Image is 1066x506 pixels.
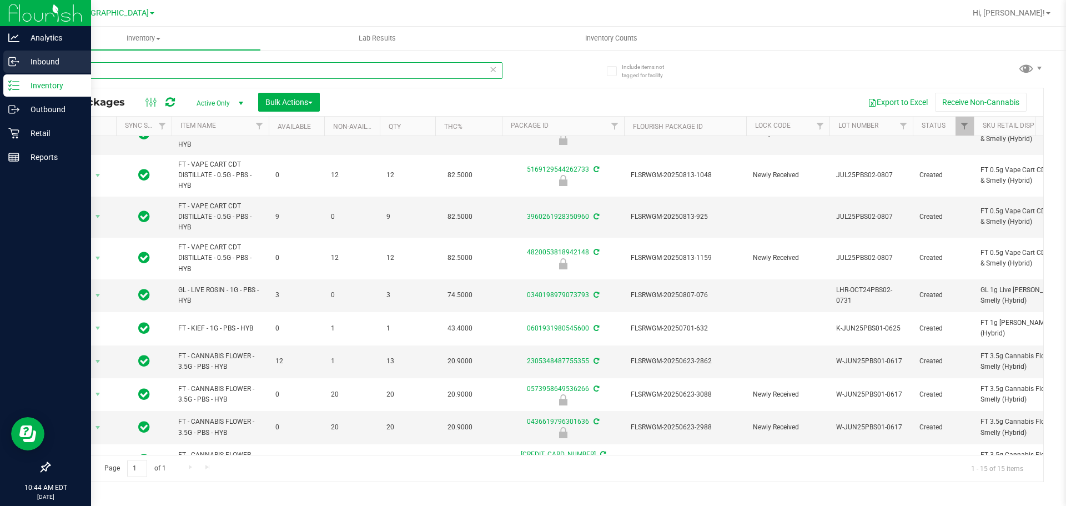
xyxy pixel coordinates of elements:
[836,212,906,222] span: JUL25PBS02-0807
[138,126,150,142] span: In Sync
[631,290,740,300] span: FLSRWGM-20250807-076
[11,417,44,450] iframe: Resource center
[631,422,740,433] span: FLSRWGM-20250623-2988
[331,170,373,181] span: 12
[527,248,589,256] a: 4820053818942148
[894,117,913,136] a: Filter
[631,356,740,367] span: FLSRWGM-20250623-2862
[8,56,19,67] inline-svg: Inbound
[592,291,599,299] span: Sync from Compliance System
[631,212,740,222] span: FLSRWGM-20250813-925
[836,285,906,306] span: LHR-OCT24PBS02-0731
[753,389,823,400] span: Newly Received
[922,122,946,129] a: Status
[442,353,478,369] span: 20.9000
[8,80,19,91] inline-svg: Inventory
[753,253,823,263] span: Newly Received
[91,168,105,183] span: select
[386,212,429,222] span: 9
[331,212,373,222] span: 0
[500,175,626,186] div: Newly Received
[599,450,606,458] span: Sync from Compliance System
[73,8,149,18] span: [GEOGRAPHIC_DATA]
[278,123,311,131] a: Available
[91,387,105,402] span: select
[19,31,86,44] p: Analytics
[500,134,626,145] div: Newly Received
[5,493,86,501] p: [DATE]
[138,353,150,369] span: In Sync
[178,285,262,306] span: GL - LIVE ROSIN - 1G - PBS - HYB
[919,170,967,181] span: Created
[138,387,150,402] span: In Sync
[19,79,86,92] p: Inventory
[386,323,429,334] span: 1
[442,452,478,468] span: 20.9000
[386,290,429,300] span: 3
[442,320,478,337] span: 43.4000
[331,389,373,400] span: 20
[500,394,626,405] div: Newly Received
[622,63,677,79] span: Include items not tagged for facility
[633,123,703,131] a: Flourish Package ID
[8,128,19,139] inline-svg: Retail
[333,123,383,131] a: Non-Available
[91,320,105,336] span: select
[49,62,502,79] input: Search Package ID, Item Name, SKU, Lot or Part Number...
[138,250,150,265] span: In Sync
[489,62,497,77] span: Clear
[836,389,906,400] span: W-JUN25PBS01-0617
[527,213,589,221] a: 3960261928350960
[8,152,19,163] inline-svg: Reports
[570,33,652,43] span: Inventory Counts
[753,422,823,433] span: Newly Received
[631,323,740,334] span: FLSRWGM-20250701-632
[275,253,318,263] span: 0
[19,103,86,116] p: Outbound
[836,422,906,433] span: W-JUN25PBS01-0617
[919,323,967,334] span: Created
[592,385,599,393] span: Sync from Compliance System
[527,418,589,425] a: 0436619796301636
[983,122,1066,129] a: Sku Retail Display Name
[331,422,373,433] span: 20
[331,253,373,263] span: 12
[178,323,262,334] span: FT - KIEF - 1G - PBS - HYB
[19,55,86,68] p: Inbound
[138,167,150,183] span: In Sync
[178,201,262,233] span: FT - VAPE CART CDT DISTILLATE - 0.5G - PBS - HYB
[178,159,262,192] span: FT - VAPE CART CDT DISTILLATE - 0.5G - PBS - HYB
[331,290,373,300] span: 0
[919,356,967,367] span: Created
[836,323,906,334] span: K-JUN25PBS01-0625
[127,460,147,477] input: 1
[592,213,599,221] span: Sync from Compliance System
[511,122,549,129] a: Package ID
[935,93,1027,112] button: Receive Non-Cannabis
[527,324,589,332] a: 0601931980545600
[919,253,967,263] span: Created
[91,354,105,369] span: select
[275,323,318,334] span: 0
[962,460,1032,477] span: 1 - 15 of 15 items
[956,117,974,136] a: Filter
[91,209,105,224] span: select
[919,212,967,222] span: Created
[138,320,150,336] span: In Sync
[275,356,318,367] span: 12
[494,27,728,50] a: Inventory Counts
[386,422,429,433] span: 20
[592,324,599,332] span: Sync from Compliance System
[631,170,740,181] span: FLSRWGM-20250813-1048
[973,8,1045,17] span: Hi, [PERSON_NAME]!
[753,170,823,181] span: Newly Received
[331,323,373,334] span: 1
[138,287,150,303] span: In Sync
[275,212,318,222] span: 9
[275,422,318,433] span: 0
[91,251,105,266] span: select
[91,453,105,468] span: select
[592,248,599,256] span: Sync from Compliance System
[5,483,86,493] p: 10:44 AM EDT
[178,351,262,372] span: FT - CANNABIS FLOWER - 3.5G - PBS - HYB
